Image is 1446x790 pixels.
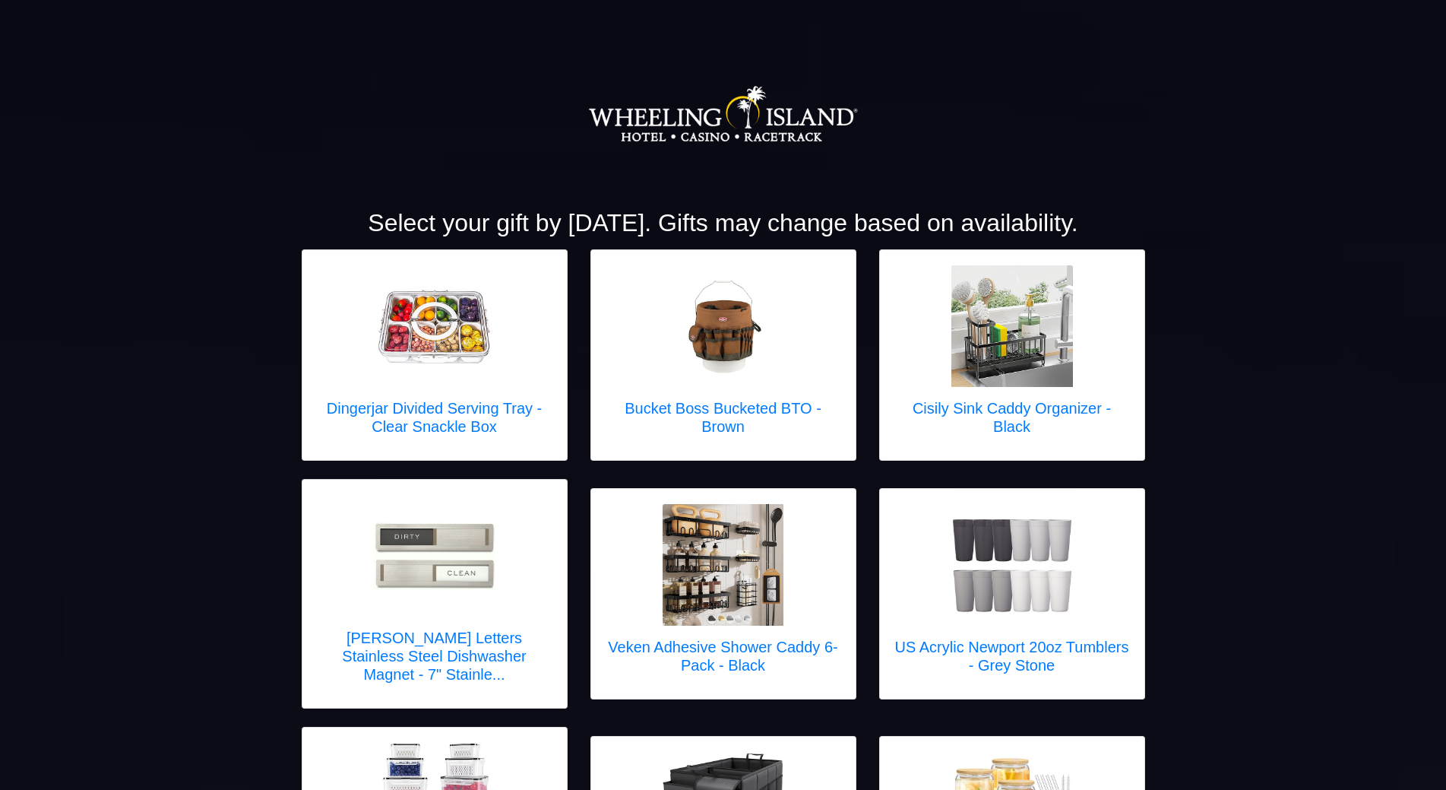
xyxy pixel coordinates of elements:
[663,265,784,387] img: Bucket Boss Bucketed BTO - Brown
[374,265,495,387] img: Dingerjar Divided Serving Tray - Clear Snackle Box
[374,522,495,591] img: Kubik Letters Stainless Steel Dishwasher Magnet - 7" Stainless
[606,638,840,674] h5: Veken Adhesive Shower Caddy 6-Pack - Black
[895,265,1129,445] a: Cisily Sink Caddy Organizer - Black Cisily Sink Caddy Organizer - Black
[951,265,1073,387] img: Cisily Sink Caddy Organizer - Black
[318,399,552,436] h5: Dingerjar Divided Serving Tray - Clear Snackle Box
[606,265,840,445] a: Bucket Boss Bucketed BTO - Brown Bucket Boss Bucketed BTO - Brown
[318,495,552,693] a: Kubik Letters Stainless Steel Dishwasher Magnet - 7" Stainless [PERSON_NAME] Letters Stainless St...
[588,38,859,190] img: Logo
[302,208,1145,237] h2: Select your gift by [DATE]. Gifts may change based on availability.
[318,265,552,445] a: Dingerjar Divided Serving Tray - Clear Snackle Box Dingerjar Divided Serving Tray - Clear Snackle...
[895,399,1129,436] h5: Cisily Sink Caddy Organizer - Black
[606,504,840,684] a: Veken Adhesive Shower Caddy 6-Pack - Black Veken Adhesive Shower Caddy 6-Pack - Black
[606,399,840,436] h5: Bucket Boss Bucketed BTO - Brown
[895,504,1129,684] a: US Acrylic Newport 20oz Tumblers - Grey Stone US Acrylic Newport 20oz Tumblers - Grey Stone
[318,629,552,684] h5: [PERSON_NAME] Letters Stainless Steel Dishwasher Magnet - 7" Stainle...
[895,638,1129,674] h5: US Acrylic Newport 20oz Tumblers - Grey Stone
[951,504,1073,626] img: US Acrylic Newport 20oz Tumblers - Grey Stone
[663,504,784,626] img: Veken Adhesive Shower Caddy 6-Pack - Black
